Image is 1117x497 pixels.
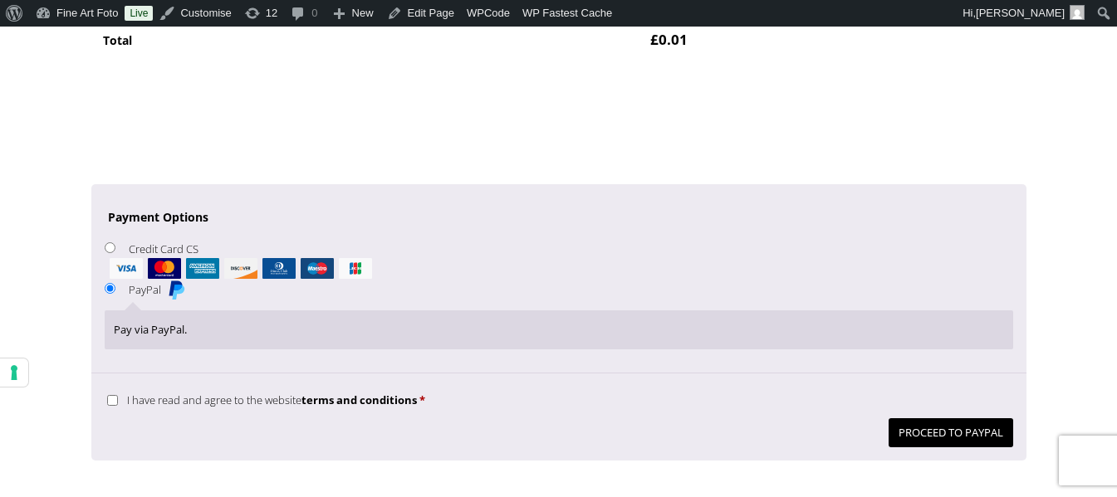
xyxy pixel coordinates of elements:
img: amex [186,258,219,279]
img: discover [224,258,257,279]
img: dinersclub [262,258,296,279]
abbr: required [419,392,425,407]
p: Pay via PayPal. [114,320,1002,339]
img: PayPal [166,280,186,300]
img: mastercard [148,258,181,279]
span: I have read and agree to the website [127,392,417,407]
th: Total [93,16,639,63]
span: [PERSON_NAME] [976,7,1065,19]
img: jcb [339,258,372,279]
img: maestro [301,258,334,279]
label: PayPal [129,282,187,297]
span: £ [650,30,659,49]
iframe: reCAPTCHA [91,85,344,149]
bdi: 0.01 [650,30,688,49]
a: Live [125,6,153,21]
button: Proceed to PayPal [889,418,1013,447]
label: Credit Card CS [105,241,1013,279]
input: I have read and agree to the websiteterms and conditions * [107,395,118,406]
img: visa [110,258,143,279]
a: terms and conditions [301,392,417,407]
